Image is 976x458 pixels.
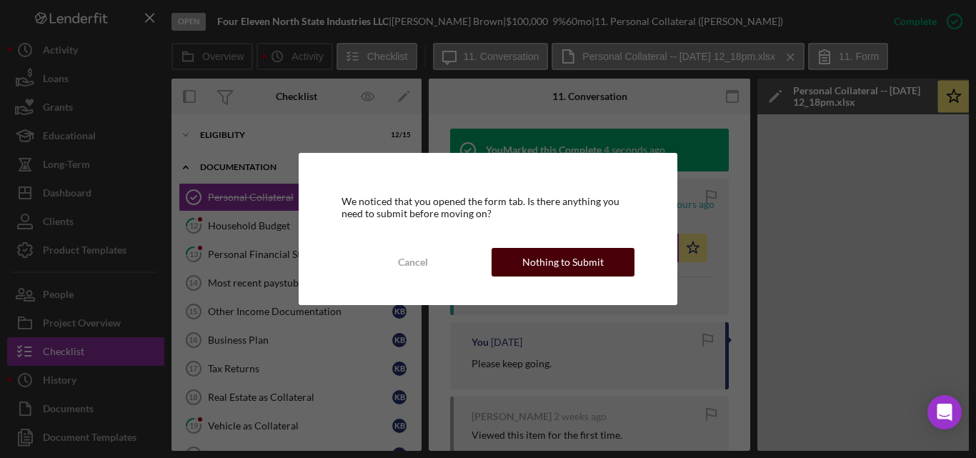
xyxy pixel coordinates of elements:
[398,248,428,277] div: Cancel
[342,196,634,219] div: We noticed that you opened the form tab. Is there anything you need to submit before moving on?
[927,395,962,429] div: Open Intercom Messenger
[492,248,634,277] button: Nothing to Submit
[522,248,604,277] div: Nothing to Submit
[342,248,484,277] button: Cancel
